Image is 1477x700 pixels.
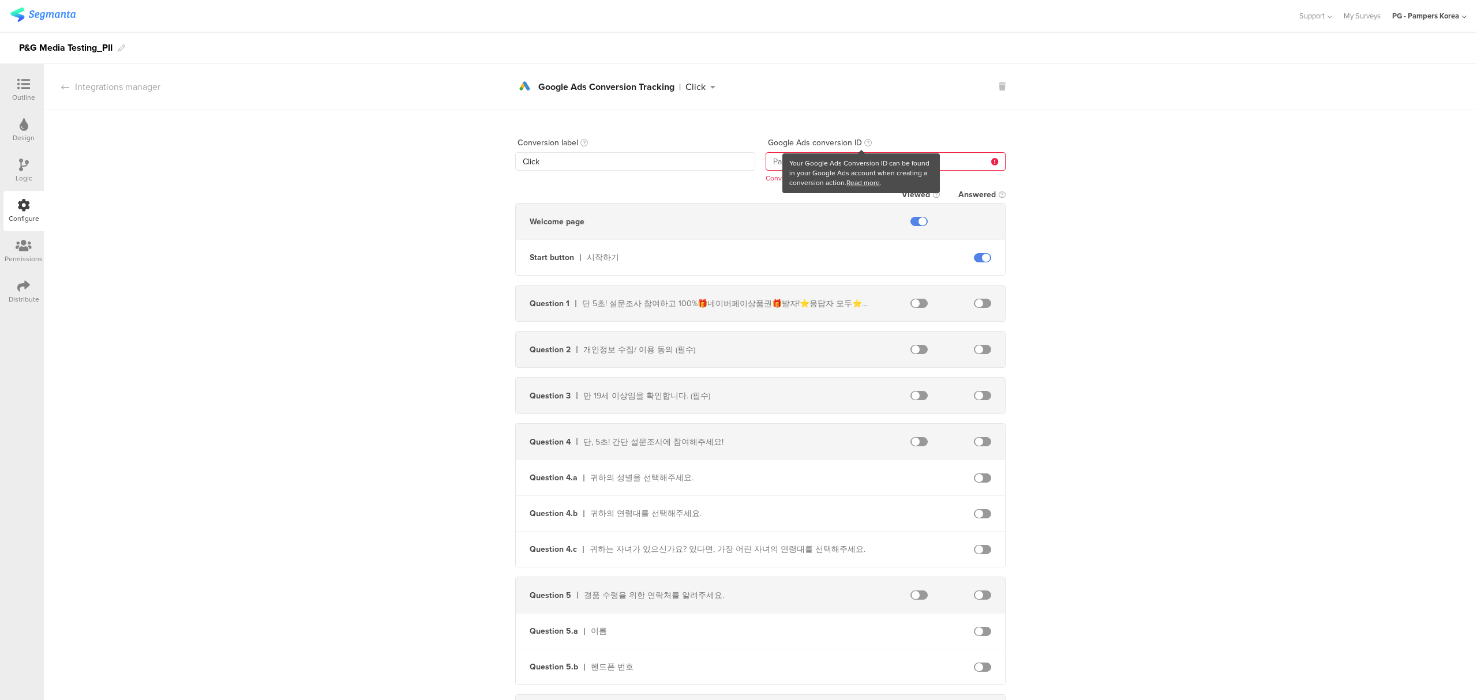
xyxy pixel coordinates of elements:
[583,436,869,448] div: 단, 5초! 간단 설문조사에 참여해주세요!
[16,173,32,183] div: Logic
[530,625,578,637] div: Question 5.a
[768,137,862,149] div: Google Ads conversion ID
[1299,10,1325,21] span: Support
[766,173,845,183] div: Conversion ID is required
[538,82,674,92] div: Google Ads Conversion Tracking
[590,507,869,520] div: 귀하의 연령대를 선택해주세요.
[590,543,869,555] div: 귀하는 자녀가 있으신가요? 있다면, 가장 어린 자녀의 연령대를 선택해주세요.
[530,661,578,673] div: Question 5.b
[591,661,869,673] div: 헨드폰 번호
[12,92,35,103] div: Outline
[530,216,584,228] div: Welcome page
[679,82,681,92] div: |
[583,390,869,402] div: 만 19세 이상임을 확인합니다. (필수)
[13,133,35,143] div: Design
[958,189,996,201] div: Answered
[530,251,574,264] div: Start button
[10,7,76,22] img: segmanta logo
[591,625,869,637] div: 이름
[530,543,577,555] div: Question 4.c
[530,436,571,448] div: Question 4
[9,213,39,224] div: Configure
[582,298,869,310] div: 단 5초! 설문조사 참여하고 100%🎁네이버페이상품권🎁받자!⭐응답자 모두⭐에게 네이버페이상품권 2000원을 드립니다! 📌지급 대상자 발표: 이벤트 참여한 달의 다음 짝수달 셋...
[1392,10,1459,21] div: PG - Pampers Korea
[530,390,571,402] div: Question 3
[846,178,880,188] a: Read more
[518,137,578,149] div: Conversion label
[587,251,869,264] div: 시작하기
[530,472,578,484] div: Question 4.a
[590,472,869,484] div: 귀하의 성별을 선택해주세요.
[515,152,755,171] input: Enter conversion label...
[44,80,160,93] div: Integrations manager
[786,155,936,191] div: Your Google Ads Conversion ID can be found in your Google Ads account when creating a conversion ...
[583,344,869,356] div: 개인정보 수집/ 이용 동의 (필수)
[530,298,569,310] div: Question 1
[902,189,930,201] div: Viewed
[9,294,39,304] div: Distribute
[584,589,869,601] div: 경품 수령을 위한 연락처를 알려주세요.
[5,254,43,264] div: Permissions
[530,589,571,601] div: Question 5
[685,82,706,92] div: Click
[530,507,578,520] div: Question 4.b
[19,39,113,57] div: P&G Media Testing_PII
[530,344,571,356] div: Question 2
[766,152,1006,171] input: Paste your Google Ads conversion ID here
